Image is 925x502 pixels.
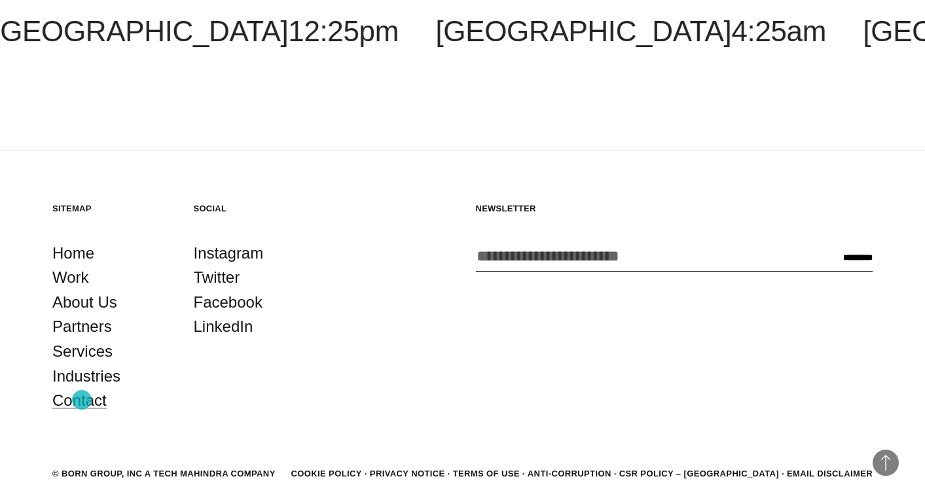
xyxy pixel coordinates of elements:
[52,388,107,413] a: Contact
[435,15,826,47] a: [GEOGRAPHIC_DATA]4:25am
[528,469,611,478] a: Anti-Corruption
[194,314,253,339] a: LinkedIn
[194,265,240,290] a: Twitter
[476,203,873,214] h5: Newsletter
[52,265,89,290] a: Work
[288,15,399,47] span: 12:25pm
[453,469,520,478] a: Terms of Use
[370,469,445,478] a: Privacy Notice
[52,339,113,364] a: Services
[52,467,276,480] div: © BORN GROUP, INC A Tech Mahindra Company
[52,203,168,214] h5: Sitemap
[194,203,309,214] h5: Social
[52,241,94,266] a: Home
[194,290,263,315] a: Facebook
[787,469,873,478] a: Email Disclaimer
[619,469,779,478] a: CSR POLICY – [GEOGRAPHIC_DATA]
[52,314,112,339] a: Partners
[291,469,361,478] a: Cookie Policy
[194,241,264,266] a: Instagram
[52,290,117,315] a: About Us
[731,15,826,47] span: 4:25am
[52,364,120,389] a: Industries
[873,450,899,476] button: Back to Top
